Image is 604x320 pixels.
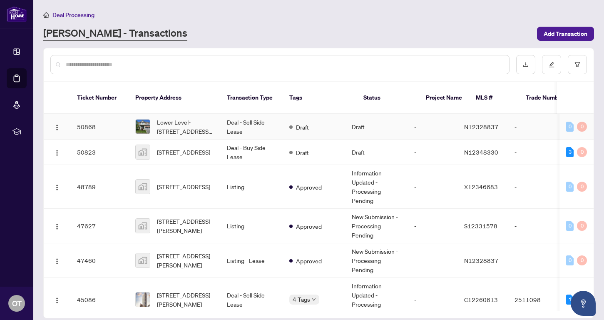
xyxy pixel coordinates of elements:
button: Logo [50,120,64,133]
td: 50868 [70,114,129,140]
td: Deal - Buy Side Lease [220,140,283,165]
span: N12328837 [464,123,498,130]
td: - [508,140,566,165]
span: S12331578 [464,222,497,230]
th: Tags [283,82,357,114]
img: thumbnail-img [136,120,150,134]
img: Logo [54,223,60,230]
button: Add Transaction [537,27,594,41]
img: Logo [54,184,60,191]
div: 0 [566,255,574,265]
button: Logo [50,293,64,306]
td: Deal - Sell Side Lease [220,114,283,140]
td: Information Updated - Processing Pending [345,165,408,209]
td: Listing [220,165,283,209]
td: - [408,243,457,278]
td: Draft [345,140,408,165]
td: - [508,209,566,243]
img: thumbnail-img [136,145,150,159]
th: Project Name [419,82,469,114]
span: download [523,62,529,67]
div: 1 [566,295,574,305]
td: 48789 [70,165,129,209]
div: 0 [566,221,574,231]
img: logo [7,6,27,22]
img: thumbnail-img [136,180,150,194]
span: [STREET_ADDRESS][PERSON_NAME] [157,290,214,309]
div: 0 [577,221,587,231]
img: Logo [54,258,60,265]
div: 3 [566,147,574,157]
img: Logo [54,297,60,304]
span: Deal Processing [52,11,94,19]
span: Approved [296,256,322,265]
td: 47627 [70,209,129,243]
span: N12348330 [464,148,498,156]
td: Listing [220,209,283,243]
span: down [312,297,316,302]
span: OT [12,297,22,309]
button: Logo [50,145,64,159]
th: Trade Number [519,82,577,114]
td: - [508,114,566,140]
td: Listing - Lease [220,243,283,278]
img: thumbnail-img [136,219,150,233]
span: C12260613 [464,296,498,303]
button: Logo [50,180,64,193]
button: edit [542,55,561,74]
span: [STREET_ADDRESS] [157,147,210,157]
th: Ticket Number [70,82,129,114]
td: New Submission - Processing Pending [345,209,408,243]
div: 0 [566,182,574,192]
span: [STREET_ADDRESS] [157,182,210,191]
button: Logo [50,254,64,267]
td: 47460 [70,243,129,278]
img: Logo [54,150,60,156]
span: Approved [296,182,322,192]
img: thumbnail-img [136,253,150,267]
span: edit [549,62,554,67]
div: 0 [577,147,587,157]
span: Add Transaction [544,27,587,40]
button: filter [568,55,587,74]
td: New Submission - Processing Pending [345,243,408,278]
span: Draft [296,122,309,132]
td: - [408,165,457,209]
a: [PERSON_NAME] - Transactions [43,26,187,41]
th: Transaction Type [220,82,283,114]
button: Logo [50,219,64,232]
td: 50823 [70,140,129,165]
img: thumbnail-img [136,292,150,307]
div: 0 [566,122,574,132]
td: - [408,140,457,165]
span: [STREET_ADDRESS][PERSON_NAME] [157,251,214,270]
td: - [408,114,457,140]
th: Property Address [129,82,220,114]
span: home [43,12,49,18]
span: Lower Level-[STREET_ADDRESS][PERSON_NAME] [157,117,214,136]
span: Approved [296,222,322,231]
span: [STREET_ADDRESS][PERSON_NAME] [157,217,214,235]
img: Logo [54,124,60,131]
span: Draft [296,148,309,157]
div: 0 [577,255,587,265]
button: Open asap [571,291,596,316]
div: 0 [577,182,587,192]
td: - [408,209,457,243]
th: Status [357,82,419,114]
button: download [516,55,535,74]
td: - [508,243,566,278]
td: - [508,165,566,209]
span: X12346683 [464,183,498,190]
span: N12328837 [464,257,498,264]
div: 0 [577,122,587,132]
span: 4 Tags [293,295,310,304]
td: Draft [345,114,408,140]
span: filter [574,62,580,67]
th: MLS # [469,82,519,114]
